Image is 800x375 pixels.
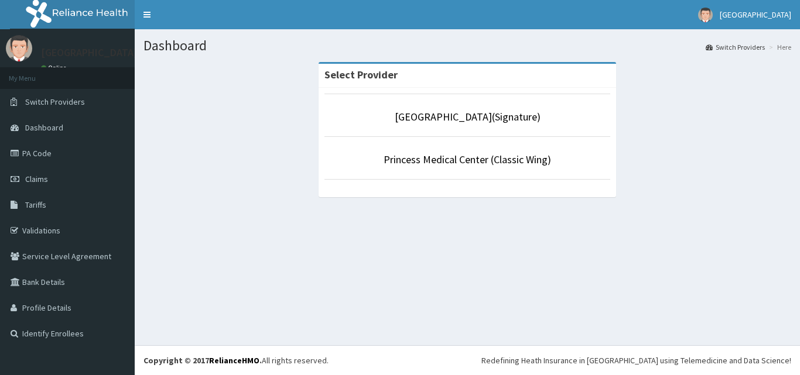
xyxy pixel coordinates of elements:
[720,9,791,20] span: [GEOGRAPHIC_DATA]
[25,122,63,133] span: Dashboard
[698,8,713,22] img: User Image
[41,64,69,72] a: Online
[143,38,791,53] h1: Dashboard
[209,355,259,366] a: RelianceHMO
[25,199,46,210] span: Tariffs
[766,42,791,52] li: Here
[395,110,541,123] a: [GEOGRAPHIC_DATA](Signature)
[25,174,48,184] span: Claims
[143,355,262,366] strong: Copyright © 2017 .
[135,345,800,375] footer: All rights reserved.
[6,35,32,61] img: User Image
[384,153,551,166] a: Princess Medical Center (Classic Wing)
[706,42,765,52] a: Switch Providers
[481,355,791,366] div: Redefining Heath Insurance in [GEOGRAPHIC_DATA] using Telemedicine and Data Science!
[41,47,138,58] p: [GEOGRAPHIC_DATA]
[25,97,85,107] span: Switch Providers
[324,68,398,81] strong: Select Provider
